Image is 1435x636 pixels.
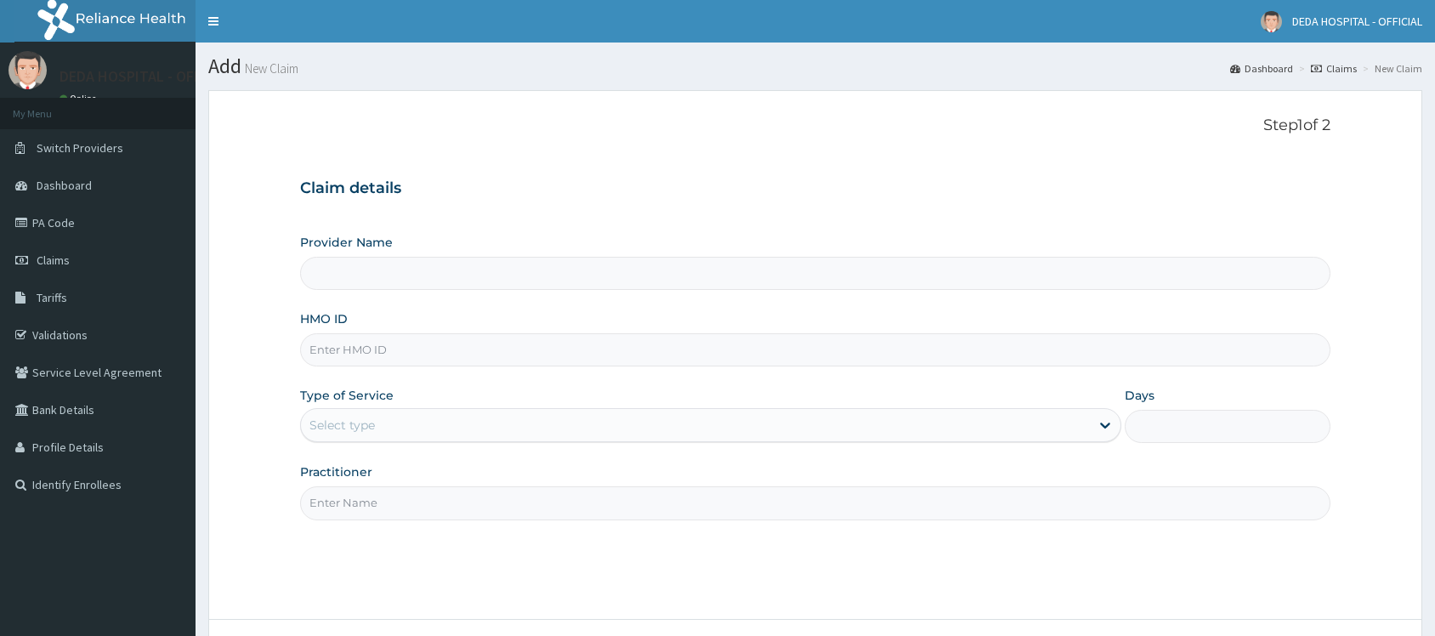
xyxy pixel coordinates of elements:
div: Select type [309,417,375,434]
a: Claims [1311,61,1357,76]
label: Practitioner [300,463,372,480]
span: Dashboard [37,178,92,193]
small: New Claim [241,62,298,75]
p: Step 1 of 2 [300,116,1330,135]
label: Days [1125,387,1154,404]
a: Dashboard [1230,61,1293,76]
h3: Claim details [300,179,1330,198]
span: Claims [37,253,70,268]
span: Switch Providers [37,140,123,156]
label: HMO ID [300,310,348,327]
img: User Image [9,51,47,89]
p: DEDA HOSPITAL - OFFICIAL [60,69,235,84]
span: Tariffs [37,290,67,305]
a: Online [60,93,100,105]
span: DEDA HOSPITAL - OFFICIAL [1292,14,1422,29]
input: Enter HMO ID [300,333,1330,366]
label: Provider Name [300,234,393,251]
img: User Image [1261,11,1282,32]
li: New Claim [1358,61,1422,76]
label: Type of Service [300,387,394,404]
input: Enter Name [300,486,1330,520]
h1: Add [208,55,1422,77]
